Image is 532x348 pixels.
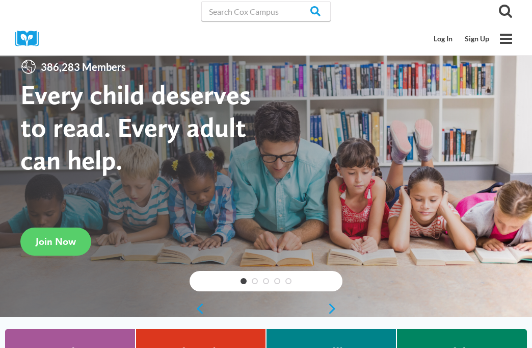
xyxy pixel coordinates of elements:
a: Join Now [20,228,91,256]
a: 4 [274,278,280,284]
strong: Every child deserves to read. Every adult can help. [20,78,251,176]
a: 1 [241,278,247,284]
a: Sign Up [459,29,495,48]
input: Search Cox Campus [201,1,331,21]
a: 3 [263,278,269,284]
a: next [327,303,342,315]
span: 386,283 Members [37,59,130,75]
a: 2 [252,278,258,284]
a: 5 [285,278,291,284]
nav: Secondary Mobile Navigation [428,29,495,48]
button: Open menu [495,28,517,49]
div: content slider buttons [190,299,342,319]
a: previous [190,303,205,315]
span: Join Now [36,235,76,247]
img: Cox Campus [15,31,46,46]
a: Log In [428,29,459,48]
